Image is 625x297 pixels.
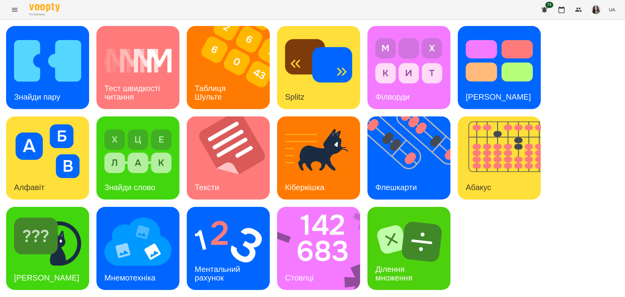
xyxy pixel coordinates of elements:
a: ТекстиТексти [187,116,270,200]
a: МнемотехнікаМнемотехніка [96,207,179,290]
a: АбакусАбакус [458,116,541,200]
a: Ментальний рахунокМентальний рахунок [187,207,270,290]
img: Таблиця Шульте [187,26,277,109]
a: Ділення множенняДілення множення [367,207,450,290]
img: Стовпці [277,207,368,290]
a: Знайди словоЗнайди слово [96,116,179,200]
button: UA [606,4,618,15]
img: Абакус [458,116,548,200]
a: СтовпціСтовпці [277,207,360,290]
img: Мнемотехніка [104,215,172,269]
span: 79 [545,2,553,8]
img: Voopty Logo [29,3,60,12]
h3: Стовпці [285,273,313,282]
h3: Абакус [466,183,491,192]
img: Тест Струпа [466,34,533,88]
a: Таблиця ШультеТаблиця Шульте [187,26,270,109]
h3: Splitz [285,92,305,101]
h3: Тест швидкості читання [104,84,162,101]
img: 23d2127efeede578f11da5c146792859.jpg [592,5,600,14]
img: Знайди слово [104,124,172,178]
h3: Ментальний рахунок [195,265,242,282]
a: SplitzSplitz [277,26,360,109]
h3: Знайди пару [14,92,60,101]
h3: Філворди [375,92,410,101]
h3: [PERSON_NAME] [14,273,79,282]
a: Знайди Кіберкішку[PERSON_NAME] [6,207,89,290]
a: Тест швидкості читанняТест швидкості читання [96,26,179,109]
img: Кіберкішка [285,124,352,178]
img: Ментальний рахунок [195,215,262,269]
button: Menu [7,2,22,17]
a: АлфавітАлфавіт [6,116,89,200]
img: Splitz [285,34,352,88]
h3: [PERSON_NAME] [466,92,531,101]
h3: Мнемотехніка [104,273,155,282]
h3: Алфавіт [14,183,45,192]
h3: Тексти [195,183,219,192]
a: ФілвордиФілворди [367,26,450,109]
h3: Ділення множення [375,265,412,282]
img: Філворди [375,34,443,88]
h3: Флешкарти [375,183,417,192]
img: Тексти [187,116,277,200]
span: For Business [29,13,60,16]
img: Знайди пару [14,34,81,88]
h3: Знайди слово [104,183,155,192]
img: Ділення множення [375,215,443,269]
img: Тест швидкості читання [104,34,172,88]
h3: Кіберкішка [285,183,324,192]
img: Знайди Кіберкішку [14,215,81,269]
a: ФлешкартиФлешкарти [367,116,450,200]
a: Знайди паруЗнайди пару [6,26,89,109]
h3: Таблиця Шульте [195,84,228,101]
span: UA [609,6,615,13]
img: Алфавіт [14,124,81,178]
img: Флешкарти [367,116,458,200]
a: КіберкішкаКіберкішка [277,116,360,200]
a: Тест Струпа[PERSON_NAME] [458,26,541,109]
